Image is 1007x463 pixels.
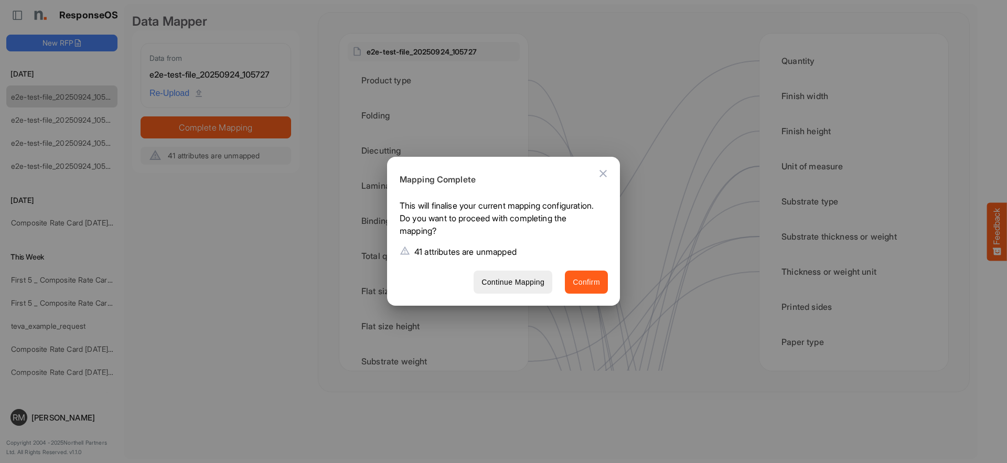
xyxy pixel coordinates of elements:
[573,276,600,289] span: Confirm
[474,271,552,294] button: Continue Mapping
[565,271,608,294] button: Confirm
[400,199,599,241] p: This will finalise your current mapping configuration. Do you want to proceed with completing the...
[591,161,616,186] button: Close dialog
[414,245,517,258] p: 41 attributes are unmapped
[481,276,544,289] span: Continue Mapping
[400,173,599,187] h6: Mapping Complete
